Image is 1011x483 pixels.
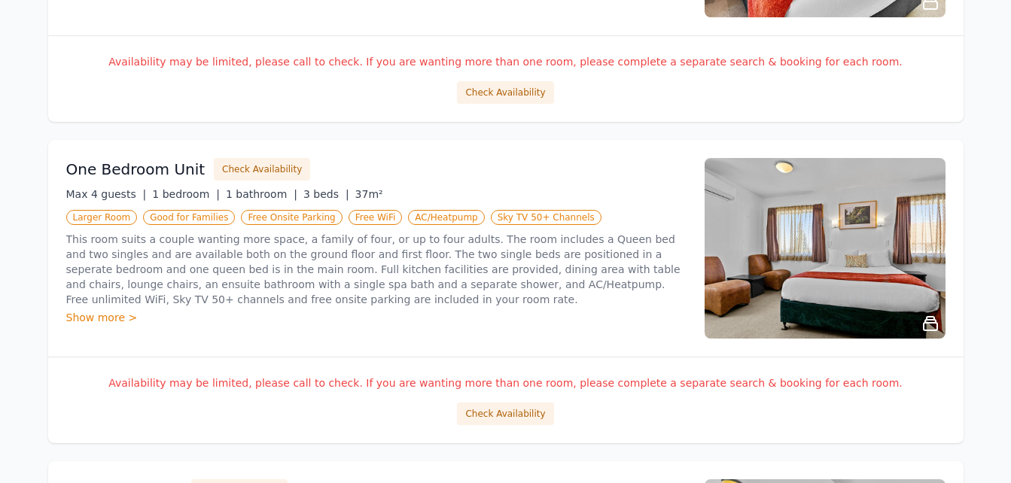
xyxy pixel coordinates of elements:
[226,188,297,200] span: 1 bathroom |
[349,210,403,225] span: Free WiFi
[152,188,220,200] span: 1 bedroom |
[66,54,946,69] p: Availability may be limited, please call to check. If you are wanting more than one room, please ...
[491,210,601,225] span: Sky TV 50+ Channels
[66,310,687,325] div: Show more >
[66,210,138,225] span: Larger Room
[66,159,206,180] h3: One Bedroom Unit
[66,375,946,390] p: Availability may be limited, please call to check. If you are wanting more than one room, please ...
[457,402,553,425] button: Check Availability
[355,188,383,200] span: 37m²
[66,188,147,200] span: Max 4 guests |
[457,81,553,104] button: Check Availability
[214,158,310,181] button: Check Availability
[66,232,687,307] p: This room suits a couple wanting more space, a family of four, or up to four adults. The room inc...
[241,210,342,225] span: Free Onsite Parking
[303,188,349,200] span: 3 beds |
[143,210,235,225] span: Good for Families
[408,210,484,225] span: AC/Heatpump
